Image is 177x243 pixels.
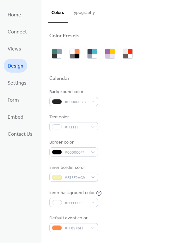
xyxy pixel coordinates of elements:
[4,127,36,141] a: Contact Us
[49,164,97,171] div: Inner border color
[49,75,70,82] div: Calendar
[4,59,27,73] a: Design
[49,139,97,146] div: Border color
[4,110,27,124] a: Embed
[4,76,30,90] a: Settings
[49,215,97,222] div: Default event color
[49,114,97,121] div: Text color
[4,8,25,21] a: Home
[8,27,27,37] span: Connect
[8,95,19,105] span: Form
[4,25,31,39] a: Connect
[64,124,88,131] span: #FFFFFFFF
[8,112,23,122] span: Embed
[8,61,23,71] span: Design
[49,190,95,196] div: Inner background color
[49,89,97,95] div: Background color
[64,200,88,206] span: #FFFFFFFF
[4,42,25,56] a: Views
[64,99,88,105] span: #000000DB
[8,10,21,20] span: Home
[8,129,33,139] span: Contact Us
[8,44,21,54] span: Views
[64,149,88,156] span: #000000FF
[64,175,88,181] span: #F3EF9AC9
[4,93,23,107] a: Form
[49,33,80,39] div: Color Presets
[64,225,88,232] span: #FF8946FF
[8,78,27,88] span: Settings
